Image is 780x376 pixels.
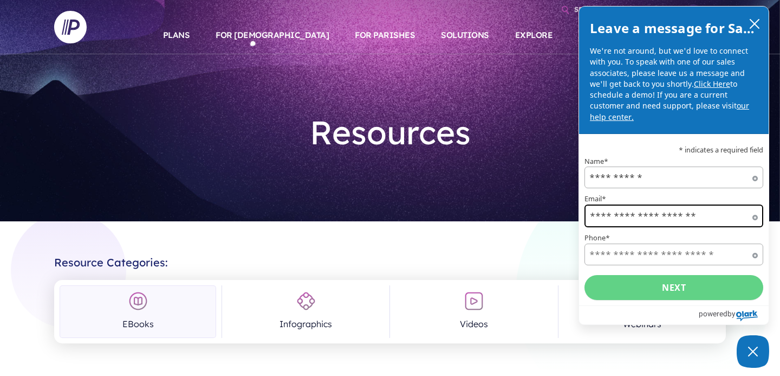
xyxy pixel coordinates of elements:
span: powered [699,307,727,321]
img: Videos Icon [464,291,484,311]
a: EXPLORE [515,16,553,54]
button: close chatbox [746,16,763,31]
h2: Resource Categories: [54,247,726,269]
input: Email [584,205,763,227]
a: Click Here [694,79,730,89]
img: Infographics Icon [296,291,316,311]
input: Name [584,167,763,188]
a: Webinars [564,285,720,338]
button: Close Chatbox [737,335,769,368]
a: SOLUTIONS [441,16,489,54]
label: Email* [584,195,763,202]
span: Required field [752,176,758,181]
a: PLANS [163,16,190,54]
span: Required field [752,253,758,258]
span: Required field [752,215,758,220]
a: Infographics [227,285,384,338]
label: Phone* [584,234,763,241]
a: Powered by Olark [699,306,769,324]
button: Next [584,275,763,300]
a: FOR PARISHES [355,16,415,54]
a: EBooks [60,285,216,338]
img: EBooks Icon [128,291,148,311]
p: We're not around, but we'd love to connect with you. To speak with one of our sales associates, p... [590,46,758,123]
label: Name* [584,158,763,165]
a: Videos [395,285,552,338]
h1: Resources [231,104,549,161]
div: olark chatbox [578,6,769,325]
a: FOR [DEMOGRAPHIC_DATA] [216,16,329,54]
p: * indicates a required field [584,146,763,154]
input: Phone [584,244,763,265]
h2: Leave a message for Sales! [590,17,758,39]
span: by [727,307,735,321]
a: our help center. [590,100,749,122]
